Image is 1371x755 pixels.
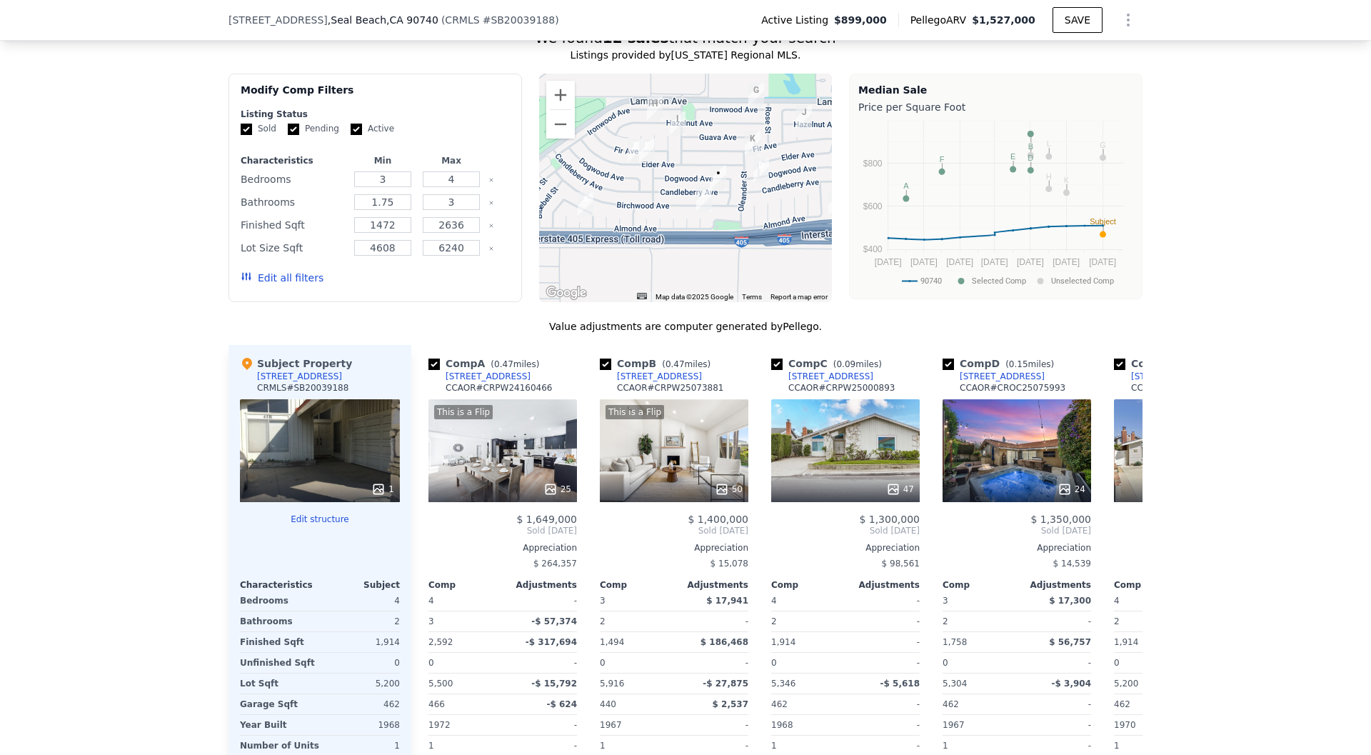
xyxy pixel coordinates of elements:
[1053,559,1091,569] span: $ 14,539
[488,200,494,206] button: Clear
[1017,579,1091,591] div: Adjustments
[371,482,394,496] div: 1
[488,177,494,183] button: Clear
[1089,257,1116,267] text: [DATE]
[1114,596,1120,606] span: 4
[628,139,643,163] div: 4357 Elder Ave
[1046,172,1052,181] text: H
[1020,694,1091,714] div: -
[761,13,834,27] span: Active Listing
[696,187,712,211] div: 4540 Birchwood Ave
[771,525,920,536] span: Sold [DATE]
[441,13,559,27] div: ( )
[771,679,795,689] span: 5,346
[351,155,414,166] div: Min
[1010,152,1015,161] text: E
[546,81,575,109] button: Zoom in
[240,514,400,525] button: Edit structure
[703,679,748,689] span: -$ 27,875
[240,579,320,591] div: Characteristics
[428,699,445,709] span: 466
[428,715,500,735] div: 1972
[351,123,394,135] label: Active
[617,371,702,382] div: [STREET_ADDRESS]
[700,637,748,647] span: $ 186,468
[428,637,453,647] span: 2,592
[943,611,1014,631] div: 2
[1028,142,1033,151] text: B
[848,653,920,673] div: -
[428,371,531,382] a: [STREET_ADDRESS]
[488,246,494,251] button: Clear
[428,596,434,606] span: 4
[600,699,616,709] span: 440
[1009,359,1028,369] span: 0.15
[677,715,748,735] div: -
[428,658,434,668] span: 0
[617,382,724,394] div: CCAOR # CRPW25073881
[428,679,453,689] span: 5,500
[1100,141,1106,149] text: G
[1030,514,1091,525] span: $ 1,350,000
[677,611,748,631] div: -
[858,97,1133,117] div: Price per Square Foot
[771,356,888,371] div: Comp C
[445,14,479,26] span: CRMLS
[600,715,671,735] div: 1967
[606,405,664,419] div: This is a Flip
[240,591,317,611] div: Bedrooms
[240,715,317,735] div: Year Built
[710,166,726,190] div: 4581 Candleberry Ave
[960,371,1045,382] div: [STREET_ADDRESS]
[526,637,577,647] span: -$ 317,694
[848,611,920,631] div: -
[241,109,510,120] div: Listing Status
[943,596,948,606] span: 3
[241,155,346,166] div: Characteristics
[386,14,438,26] span: , CA 90740
[328,13,438,27] span: , Seal Beach
[1114,525,1262,536] span: Sold [DATE]
[1051,276,1114,286] text: Unselected Comp
[1114,542,1262,554] div: Appreciation
[637,293,647,299] button: Keyboard shortcuts
[858,117,1133,296] svg: A chart.
[241,83,510,109] div: Modify Comp Filters
[706,596,748,606] span: $ 17,941
[1049,596,1091,606] span: $ 17,300
[351,124,362,135] input: Active
[771,658,777,668] span: 0
[428,579,503,591] div: Comp
[848,591,920,611] div: -
[600,637,624,647] span: 1,494
[241,238,346,258] div: Lot Size Sqft
[485,359,545,369] span: ( miles)
[578,192,593,216] div: 4224 Banyan Ave
[600,611,671,631] div: 2
[446,382,553,394] div: CCAOR # CRPW24160466
[886,482,914,496] div: 47
[639,139,655,163] div: 4389 Elder Ave
[506,653,577,673] div: -
[943,542,1091,554] div: Appreciation
[506,591,577,611] div: -
[323,611,400,631] div: 2
[600,356,716,371] div: Comp B
[859,514,920,525] span: $ 1,300,000
[600,542,748,554] div: Appreciation
[910,13,973,27] span: Pellego ARV
[323,715,400,735] div: 1968
[943,658,948,668] span: 0
[240,674,317,694] div: Lot Sqft
[600,658,606,668] span: 0
[943,699,959,709] span: 462
[647,96,663,121] div: 4401 Hazelnut Ave
[1053,7,1103,33] button: SAVE
[1114,371,1216,382] a: [STREET_ADDRESS]
[688,514,748,525] span: $ 1,400,000
[1053,257,1080,267] text: [DATE]
[742,293,762,301] a: Terms (opens in new tab)
[848,694,920,714] div: -
[288,124,299,135] input: Pending
[771,542,920,554] div: Appreciation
